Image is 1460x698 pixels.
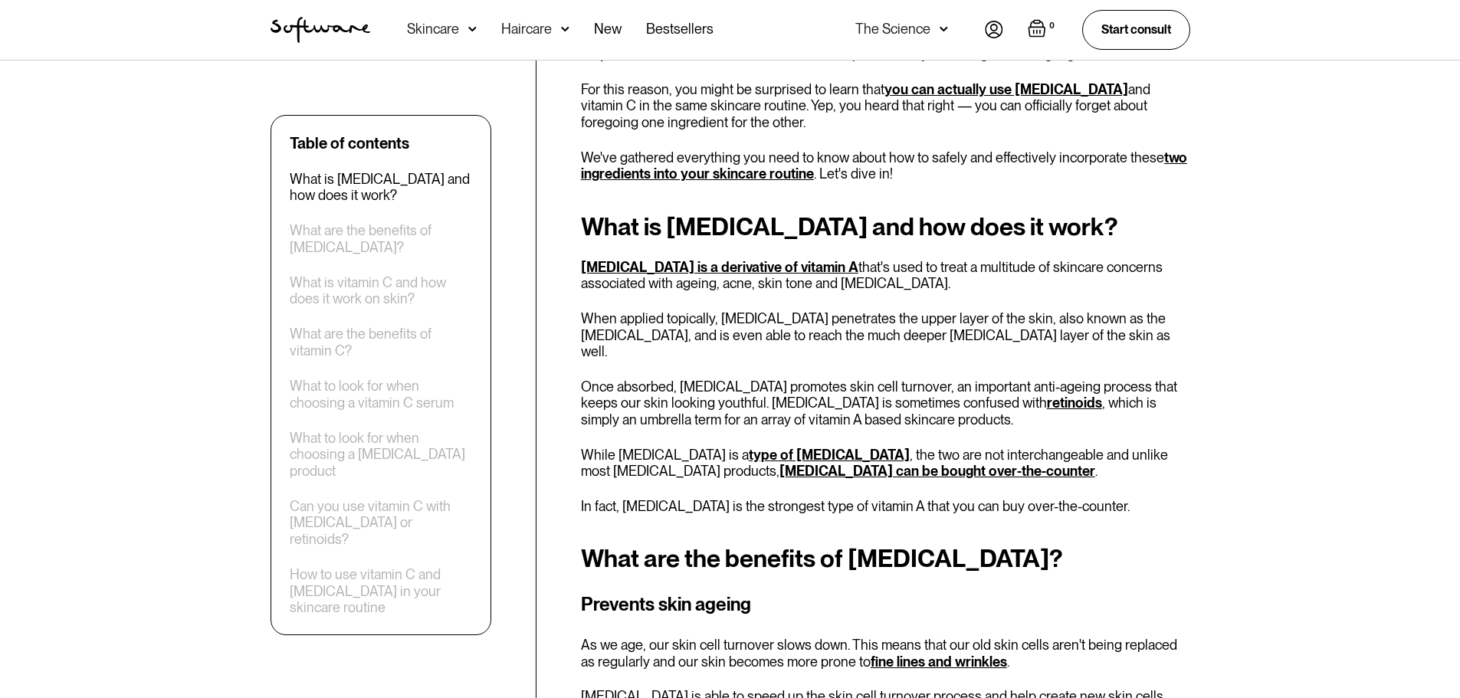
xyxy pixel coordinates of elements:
h3: Prevents skin ageing [581,591,1190,618]
a: [MEDICAL_DATA] is a derivative of vitamin A [581,259,858,275]
p: For this reason, you might be surprised to learn that and vitamin C in the same skincare routine.... [581,81,1190,131]
p: that's used to treat a multitude of skincare concerns associated with ageing, acne, skin tone and... [581,259,1190,292]
a: retinoids [1047,395,1102,411]
div: Table of contents [290,134,409,152]
a: fine lines and wrinkles [871,654,1007,670]
a: What to look for when choosing a [MEDICAL_DATA] product [290,430,472,480]
a: type of [MEDICAL_DATA] [749,447,910,463]
h2: What are the benefits of [MEDICAL_DATA]? [581,545,1190,572]
a: How to use vitamin C and [MEDICAL_DATA] in your skincare routine [290,566,472,616]
div: Haircare [501,21,552,37]
a: [MEDICAL_DATA] can be bought over-the-counter [779,463,1095,479]
a: you can actually use [MEDICAL_DATA] [884,81,1128,97]
div: The Science [855,21,930,37]
p: In fact, [MEDICAL_DATA] is the strongest type of vitamin A that you can buy over-the-counter. [581,498,1190,515]
div: 0 [1046,19,1058,33]
a: What are the benefits of [MEDICAL_DATA]? [290,223,472,256]
img: arrow down [468,21,477,37]
a: Can you use vitamin C with [MEDICAL_DATA] or retinoids? [290,498,472,548]
a: What is vitamin C and how does it work on skin? [290,274,472,307]
a: What to look for when choosing a vitamin C serum [290,378,472,411]
p: We've gathered everything you need to know about how to safely and effectively incorporate these ... [581,149,1190,182]
img: Software Logo [271,17,370,43]
img: arrow down [940,21,948,37]
a: Open empty cart [1028,19,1058,41]
a: two ingredients into your skincare routine [581,149,1187,182]
a: What is [MEDICAL_DATA] and how does it work? [290,171,472,204]
h2: What is [MEDICAL_DATA] and how does it work? [581,213,1190,241]
p: Once absorbed, [MEDICAL_DATA] promotes skin cell turnover, an important anti-ageing process that ... [581,378,1190,428]
p: While [MEDICAL_DATA] is a , the two are not interchangeable and unlike most [MEDICAL_DATA] produc... [581,447,1190,480]
a: What are the benefits of vitamin C? [290,326,472,359]
img: arrow down [561,21,569,37]
div: Skincare [407,21,459,37]
p: When applied topically, [MEDICAL_DATA] penetrates the upper layer of the skin, also known as the ... [581,310,1190,360]
a: home [271,17,370,43]
a: Start consult [1082,10,1190,49]
p: As we age, our skin cell turnover slows down. This means that our old skin cells aren't being rep... [581,637,1190,670]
